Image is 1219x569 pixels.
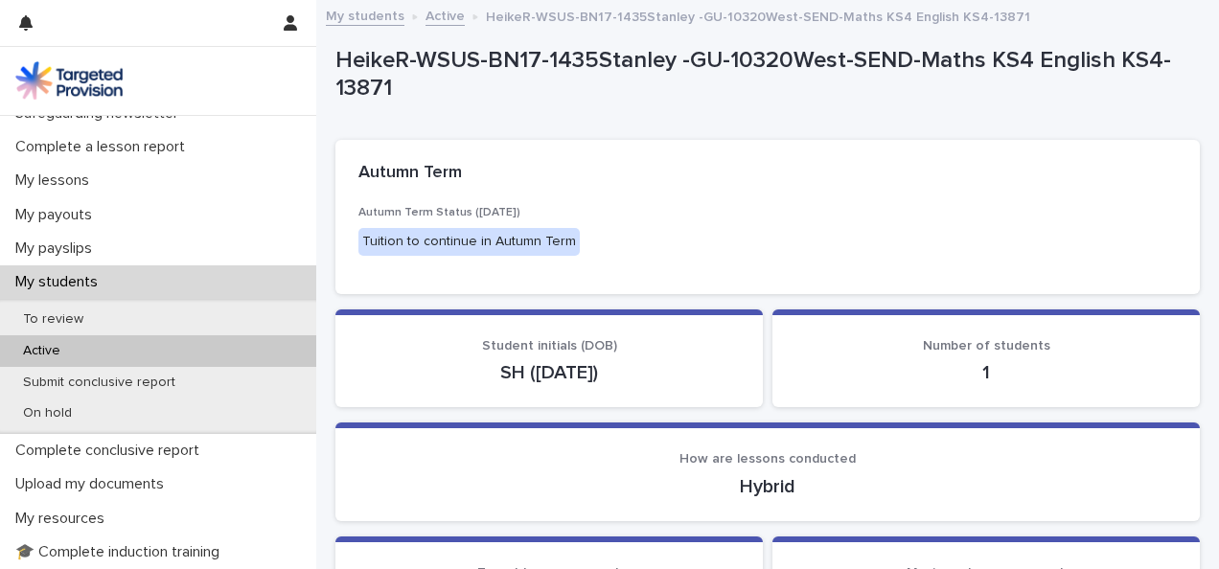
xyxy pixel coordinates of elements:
[482,339,617,353] span: Student initials (DOB)
[8,475,179,493] p: Upload my documents
[8,138,200,156] p: Complete a lesson report
[8,171,104,190] p: My lessons
[358,475,1177,498] p: Hybrid
[795,361,1177,384] p: 1
[8,343,76,359] p: Active
[8,442,215,460] p: Complete conclusive report
[358,163,462,184] h2: Autumn Term
[8,311,99,328] p: To review
[425,4,465,26] a: Active
[923,339,1050,353] span: Number of students
[326,4,404,26] a: My students
[335,47,1192,102] p: HeikeR-WSUS-BN17-1435Stanley -GU-10320West-SEND-Maths KS4 English KS4-13871
[358,207,520,218] span: Autumn Term Status ([DATE])
[8,375,191,391] p: Submit conclusive report
[8,510,120,528] p: My resources
[8,239,107,258] p: My payslips
[679,452,856,466] span: How are lessons conducted
[358,228,580,256] div: Tuition to continue in Autumn Term
[8,273,113,291] p: My students
[358,361,740,384] p: SH ([DATE])
[8,206,107,224] p: My payouts
[8,405,87,421] p: On hold
[8,543,235,561] p: 🎓 Complete induction training
[15,61,123,100] img: M5nRWzHhSzIhMunXDL62
[486,5,1030,26] p: HeikeR-WSUS-BN17-1435Stanley -GU-10320West-SEND-Maths KS4 English KS4-13871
